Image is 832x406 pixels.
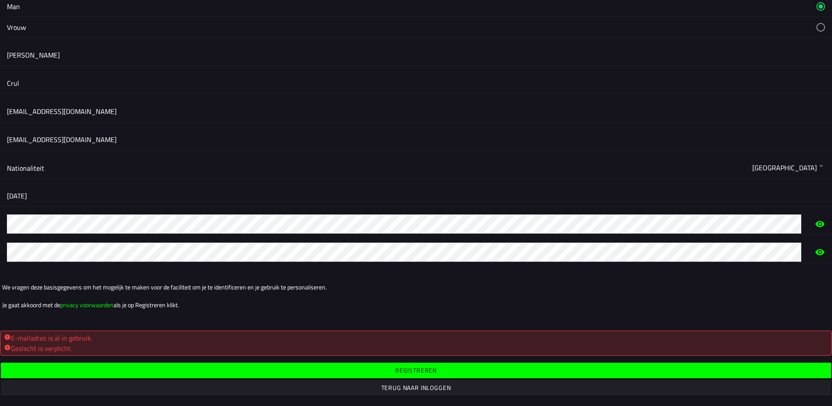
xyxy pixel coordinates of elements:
[7,102,825,121] input: E-mail
[2,300,830,309] ion-text: Je gaat akkoord met de als je op Registreren klikt.
[815,214,825,234] ion-icon: eye
[815,242,825,263] ion-icon: eye
[7,45,825,65] input: Voornaam
[1,380,831,396] ion-button: Terug naar inloggen
[60,300,114,309] a: privacy voorwaarden
[4,344,11,351] ion-icon: alert
[2,283,830,292] ion-text: We vragen deze basisgegevens om het mogelijk te maken voor de faciliteit om je te identificeren e...
[4,343,828,354] div: Geslacht is verplicht.
[395,367,437,374] ion-text: Registreren
[4,334,11,341] ion-icon: alert
[7,130,825,149] input: Bevestig e-mail
[7,74,825,93] input: Achternaam
[4,333,828,343] div: E-mailadres is al in gebruik.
